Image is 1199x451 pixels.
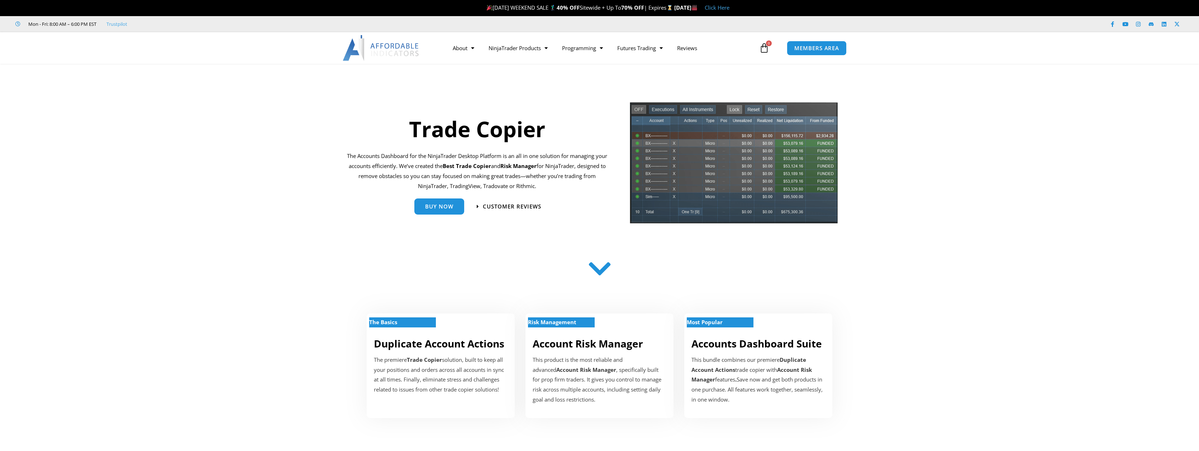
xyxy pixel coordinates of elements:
a: Trustpilot [106,20,127,28]
p: The Accounts Dashboard for the NinjaTrader Desktop Platform is an all in one solution for managin... [347,151,608,191]
strong: 40% OFF [557,4,580,11]
img: 🎉 [487,5,492,10]
h1: Trade Copier [347,114,608,144]
a: Accounts Dashboard Suite [691,337,822,350]
span: MEMBERS AREA [794,45,839,51]
strong: [DATE] [674,4,698,11]
a: About [446,40,481,56]
a: Click Here [705,4,729,11]
b: Duplicate Account Actions [691,356,806,373]
strong: Most Popular [687,318,723,326]
strong: The Basics [369,318,397,326]
strong: 70% OFF [621,4,644,11]
img: tradecopier | Affordable Indicators – NinjaTrader [629,101,838,229]
a: Account Risk Manager [533,337,643,350]
span: [DATE] WEEKEND SALE 🏌️‍♂️ Sitewide + Up To | Expires [485,4,674,11]
a: Futures Trading [610,40,670,56]
div: This bundle combines our premiere trade copier with features Save now and get both products in on... [691,355,825,405]
a: Reviews [670,40,704,56]
a: 0 [748,38,780,58]
nav: Menu [446,40,757,56]
img: 🏭 [692,5,697,10]
strong: Risk Manager [500,162,537,169]
span: Buy Now [425,204,453,209]
a: Buy Now [414,198,464,215]
img: ⌛ [667,5,672,10]
strong: Account Risk Manager [556,366,616,373]
a: Customer Reviews [477,204,541,209]
span: Customer Reviews [483,204,541,209]
a: Duplicate Account Actions [374,337,504,350]
strong: Risk Management [528,318,576,326]
strong: Trade Copier [407,356,442,363]
b: Best Trade Copier [443,162,491,169]
a: NinjaTrader Products [481,40,555,56]
a: MEMBERS AREA [787,41,847,56]
img: LogoAI | Affordable Indicators – NinjaTrader [343,35,420,61]
p: The premiere solution, built to keep all your positions and orders across all accounts in sync at... [374,355,508,395]
b: . [735,376,737,383]
a: Programming [555,40,610,56]
span: Mon - Fri: 8:00 AM – 6:00 PM EST [27,20,96,28]
span: 0 [766,40,772,46]
p: This product is the most reliable and advanced , specifically built for prop firm traders. It giv... [533,355,666,405]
